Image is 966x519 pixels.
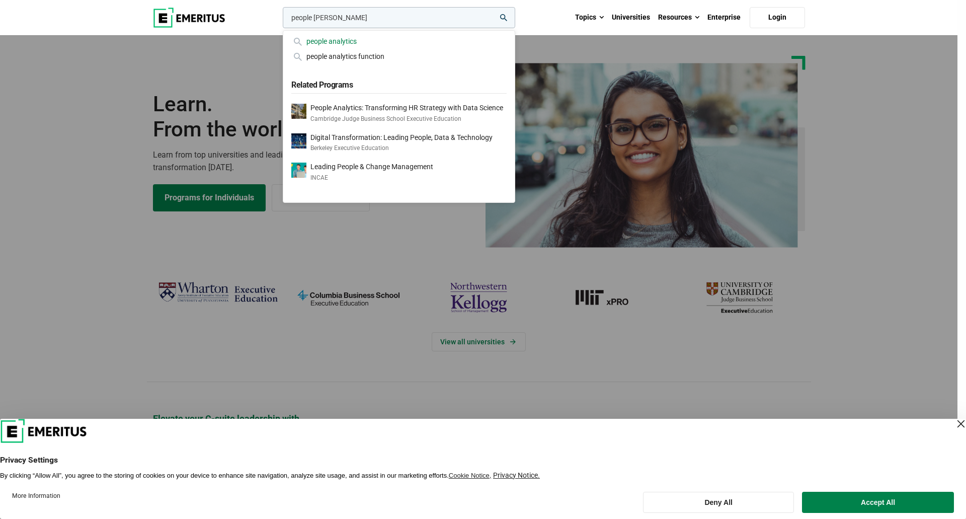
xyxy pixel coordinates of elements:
[310,115,503,123] p: Cambridge Judge Business School Executive Education
[310,174,433,182] p: INCAE
[291,133,306,149] img: Digital Transformation: Leading People, Data & Technology
[291,51,507,62] div: people analytics function
[291,75,507,94] h5: Related Programs
[310,163,433,171] p: Leading People & Change Management
[283,7,515,28] input: woocommerce-product-search-field-0
[291,36,507,47] div: people analytics
[291,163,306,178] img: Leading People & Change Management
[310,104,503,112] p: People Analytics: Transforming HR Strategy with Data Science
[291,163,507,182] a: Leading People & Change ManagementINCAE
[291,104,507,123] a: People Analytics: Transforming HR Strategy with Data ScienceCambridge Judge Business School Execu...
[291,133,507,153] a: Digital Transformation: Leading People, Data & TechnologyBerkeley Executive Education
[310,144,493,153] p: Berkeley Executive Education
[291,104,306,119] img: People Analytics: Transforming HR Strategy with Data Science
[310,133,493,142] p: Digital Transformation: Leading People, Data & Technology
[750,7,805,28] a: Login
